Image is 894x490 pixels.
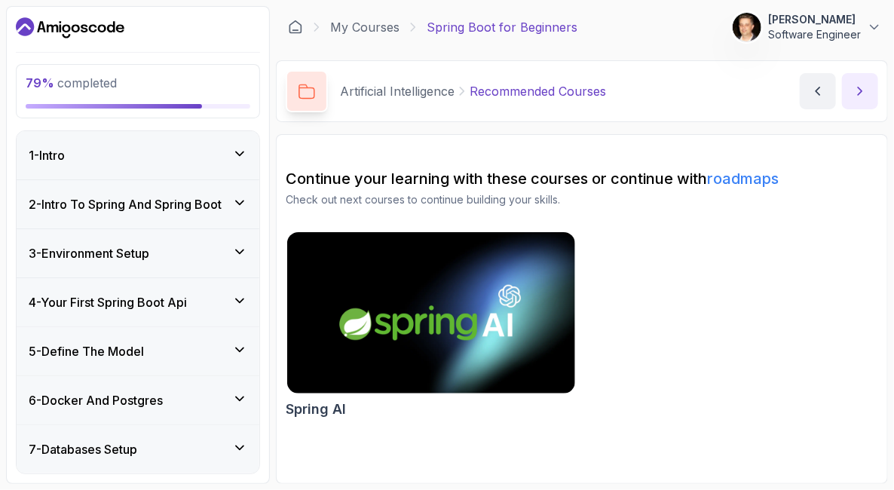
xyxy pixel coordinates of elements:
span: completed [26,75,117,90]
p: Software Engineer [768,27,861,42]
h3: 3 - Environment Setup [29,244,149,262]
a: Spring AI cardSpring AI [286,231,576,420]
h3: 6 - Docker And Postgres [29,391,163,409]
h3: 5 - Define The Model [29,342,144,360]
a: Dashboard [16,16,124,40]
h2: Continue your learning with these courses or continue with [286,168,878,189]
a: roadmaps [707,170,779,188]
a: My Courses [330,18,400,36]
h3: 4 - Your First Spring Boot Api [29,293,187,311]
p: Spring Boot for Beginners [427,18,577,36]
p: Artificial Intelligence [340,82,455,100]
button: user profile image[PERSON_NAME]Software Engineer [732,12,882,42]
button: 4-Your First Spring Boot Api [17,278,259,326]
p: Recommended Courses [470,82,606,100]
p: [PERSON_NAME] [768,12,861,27]
button: next content [842,73,878,109]
p: Check out next courses to continue building your skills. [286,192,878,207]
button: previous content [800,73,836,109]
a: Dashboard [288,20,303,35]
h3: 1 - Intro [29,146,65,164]
h3: 2 - Intro To Spring And Spring Boot [29,195,222,213]
button: 7-Databases Setup [17,425,259,473]
img: user profile image [733,13,761,41]
button: 2-Intro To Spring And Spring Boot [17,180,259,228]
h3: 7 - Databases Setup [29,440,137,458]
button: 1-Intro [17,131,259,179]
h2: Spring AI [286,399,347,420]
span: 79 % [26,75,54,90]
button: 5-Define The Model [17,327,259,375]
button: 6-Docker And Postgres [17,376,259,424]
button: 3-Environment Setup [17,229,259,277]
img: Spring AI card [287,232,575,394]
